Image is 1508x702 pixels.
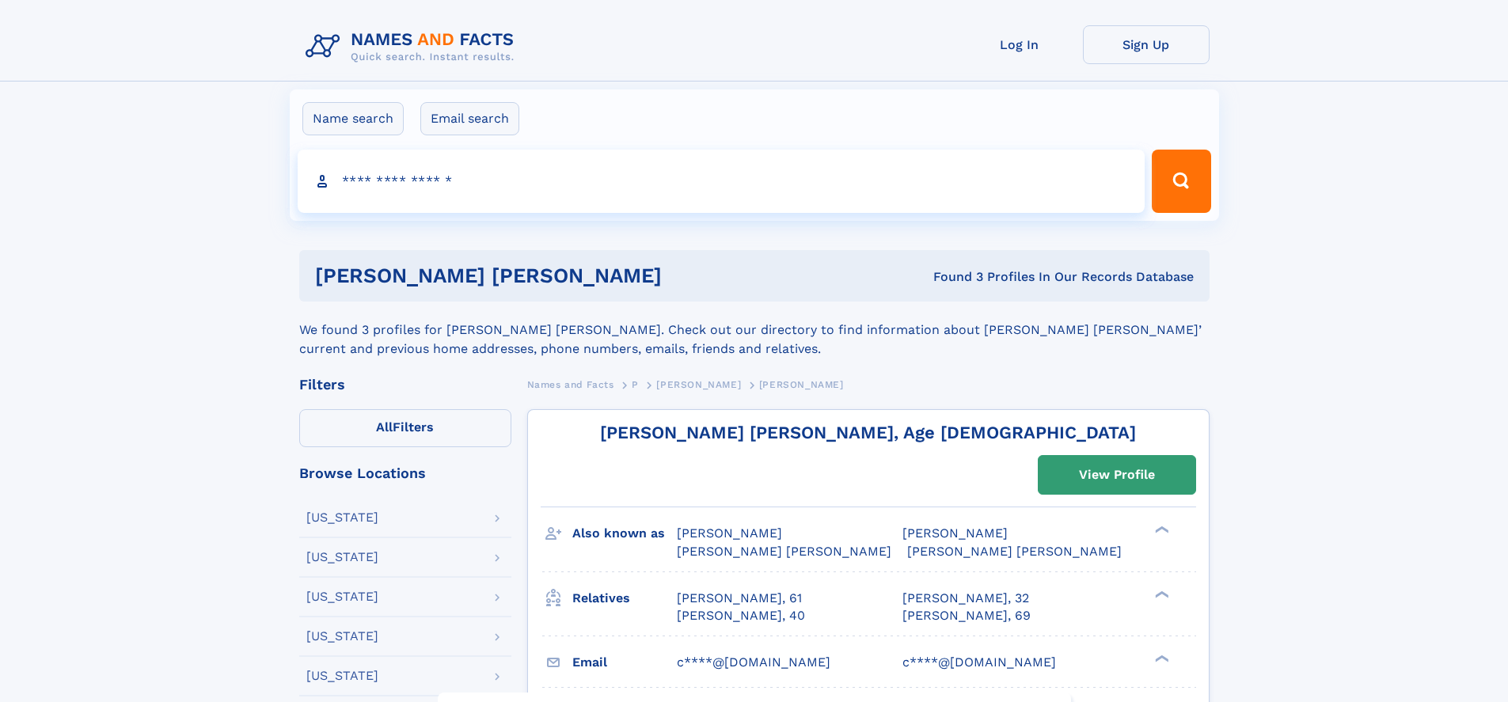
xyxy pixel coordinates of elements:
h1: [PERSON_NAME] [PERSON_NAME] [315,266,798,286]
h3: Also known as [572,520,677,547]
span: [PERSON_NAME] [759,379,844,390]
span: [PERSON_NAME] [902,526,1008,541]
div: View Profile [1079,457,1155,493]
span: All [376,419,393,434]
a: [PERSON_NAME], 32 [902,590,1029,607]
a: View Profile [1039,456,1195,494]
span: [PERSON_NAME] [677,526,782,541]
a: [PERSON_NAME], 61 [677,590,802,607]
div: [US_STATE] [306,590,378,603]
a: Names and Facts [527,374,614,394]
div: [US_STATE] [306,511,378,524]
div: We found 3 profiles for [PERSON_NAME] [PERSON_NAME]. Check out our directory to find information ... [299,302,1210,359]
label: Email search [420,102,519,135]
a: [PERSON_NAME] [PERSON_NAME], Age [DEMOGRAPHIC_DATA] [600,423,1136,442]
div: Browse Locations [299,466,511,480]
span: [PERSON_NAME] [PERSON_NAME] [677,544,891,559]
h3: Email [572,649,677,676]
button: Search Button [1152,150,1210,213]
div: ❯ [1151,653,1170,663]
a: [PERSON_NAME], 69 [902,607,1031,624]
label: Filters [299,409,511,447]
div: Filters [299,378,511,392]
div: [US_STATE] [306,630,378,643]
div: [US_STATE] [306,551,378,563]
span: P [632,379,639,390]
h3: Relatives [572,585,677,612]
a: P [632,374,639,394]
label: Name search [302,102,404,135]
span: [PERSON_NAME] [PERSON_NAME] [907,544,1122,559]
a: [PERSON_NAME] [656,374,741,394]
div: ❯ [1151,525,1170,535]
span: [PERSON_NAME] [656,379,741,390]
img: Logo Names and Facts [299,25,527,68]
input: search input [298,150,1145,213]
a: Sign Up [1083,25,1210,64]
div: ❯ [1151,589,1170,599]
div: [US_STATE] [306,670,378,682]
div: Found 3 Profiles In Our Records Database [797,268,1194,286]
a: Log In [956,25,1083,64]
a: [PERSON_NAME], 40 [677,607,805,624]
